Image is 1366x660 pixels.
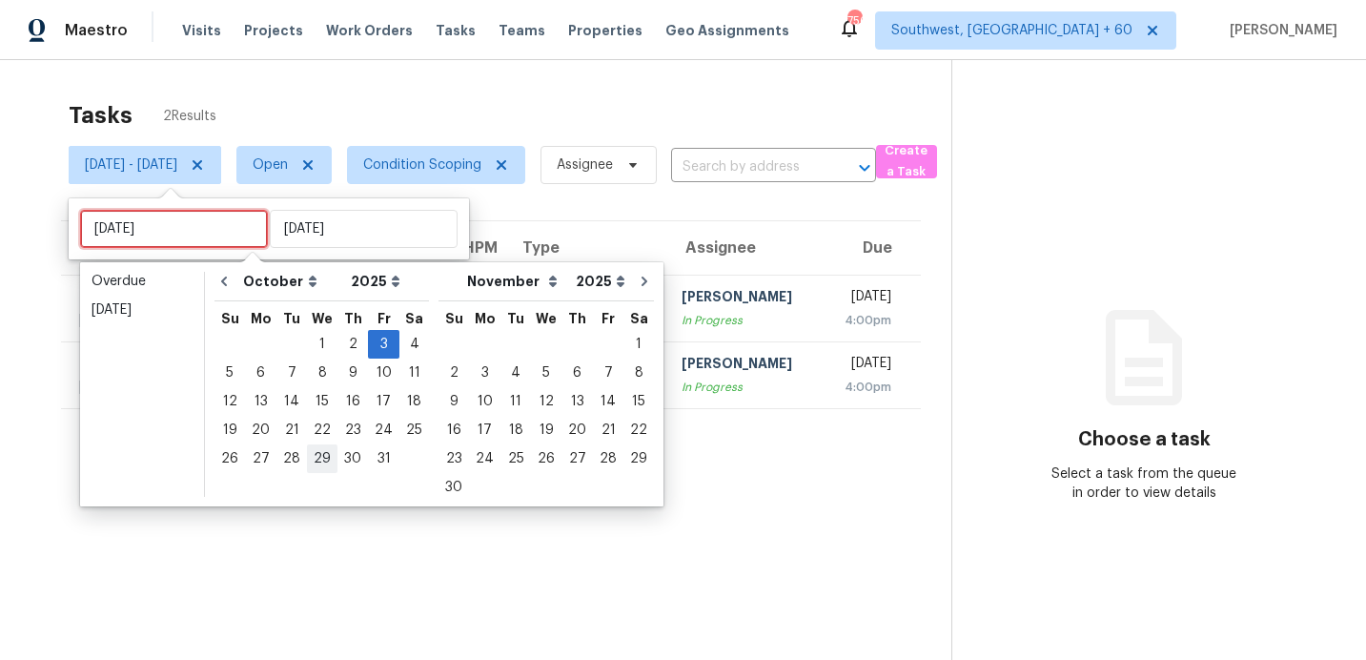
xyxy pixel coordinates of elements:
div: 1 [307,331,337,358]
div: 756 [847,11,861,31]
div: 11 [500,388,531,415]
div: 2 [438,360,469,386]
div: Wed Oct 22 2025 [307,416,337,444]
div: [STREET_ADDRESS] [79,354,429,378]
div: Thu Nov 27 2025 [561,444,593,473]
div: [GEOGRAPHIC_DATA], [GEOGRAPHIC_DATA], 33179 [79,311,429,330]
div: Wed Nov 26 2025 [531,444,561,473]
div: 8 [307,360,337,386]
span: Assignee [557,155,613,175]
div: 12 [531,388,561,415]
div: Fri Oct 24 2025 [368,416,399,444]
div: 26 [531,445,561,472]
button: Go to previous month [210,262,238,300]
select: Year [346,267,405,296]
span: 2 Results [163,107,216,126]
select: Month [238,267,346,296]
div: 21 [593,417,623,443]
div: 5 [214,360,245,386]
div: Sat Nov 22 2025 [623,416,654,444]
input: Sat, Jan 01 [80,210,268,248]
abbr: Friday [601,312,615,325]
div: Sat Nov 01 2025 [623,330,654,359]
div: 24 [469,445,500,472]
div: Sat Nov 08 2025 [623,359,654,387]
div: Wed Oct 01 2025 [307,330,337,359]
div: [STREET_ADDRESS] [79,287,429,311]
select: Month [462,267,571,296]
div: Sat Oct 11 2025 [399,359,429,387]
abbr: Tuesday [283,312,300,325]
button: Go to next month [630,262,659,300]
div: Sun Oct 19 2025 [214,416,245,444]
div: Thu Nov 06 2025 [561,359,593,387]
div: 5 [531,360,561,386]
div: 6 [245,360,276,386]
div: 21 [276,417,307,443]
div: Tue Nov 11 2025 [500,387,531,416]
div: In Progress [682,378,805,397]
abbr: Thursday [344,312,362,325]
span: Teams [499,21,545,40]
div: Thu Oct 02 2025 [337,330,368,359]
div: Fri Nov 28 2025 [593,444,623,473]
div: 14 [276,388,307,415]
span: Tasks [436,24,476,37]
div: 18 [500,417,531,443]
span: Projects [244,21,303,40]
abbr: Saturday [405,312,423,325]
div: Sun Oct 26 2025 [214,444,245,473]
div: 27 [245,445,276,472]
div: Sun Nov 09 2025 [438,387,469,416]
div: 22 [307,417,337,443]
div: 4:00pm [836,311,891,330]
div: 9 [337,360,368,386]
div: 20 [245,417,276,443]
div: 6 [561,360,593,386]
th: HPM [444,221,502,275]
div: Thu Oct 30 2025 [337,444,368,473]
div: Sun Nov 16 2025 [438,416,469,444]
div: In Progress [682,311,805,330]
div: 16 [438,417,469,443]
div: 4 [500,360,531,386]
div: 17 [469,417,500,443]
div: Tue Nov 18 2025 [500,416,531,444]
div: Mon Nov 10 2025 [469,387,500,416]
div: Fri Nov 14 2025 [593,387,623,416]
div: 26 [214,445,245,472]
abbr: Wednesday [312,312,333,325]
div: Fri Nov 21 2025 [593,416,623,444]
abbr: Tuesday [507,312,524,325]
div: 25 [500,445,531,472]
div: Sun Nov 30 2025 [438,473,469,502]
div: 1 [623,331,654,358]
div: 23 [438,445,469,472]
div: 3 [469,360,500,386]
abbr: Friday [377,312,391,325]
abbr: Wednesday [536,312,557,325]
div: Mon Oct 20 2025 [245,416,276,444]
div: 10 [368,360,399,386]
span: [PERSON_NAME] [1222,21,1337,40]
div: Select a task from the queue in order to view details [1049,464,1240,503]
div: 29 [307,445,337,472]
div: Mon Oct 13 2025 [245,387,276,416]
div: Wed Nov 12 2025 [531,387,561,416]
div: Sun Oct 05 2025 [214,359,245,387]
div: 15 [623,388,654,415]
span: Work Orders [326,21,413,40]
div: 27 [561,445,593,472]
div: 20 [561,417,593,443]
button: Create a Task [876,145,937,178]
span: Southwest, [GEOGRAPHIC_DATA] + 60 [891,21,1132,40]
div: [PERSON_NAME] [682,354,805,378]
h3: Choose a task [1078,430,1211,449]
div: Tue Nov 04 2025 [500,359,531,387]
span: Properties [568,21,642,40]
div: 7 [593,360,623,386]
th: Assignee [666,221,821,275]
abbr: Monday [475,312,496,325]
span: Condition Scoping [363,155,481,175]
span: Maestro [65,21,128,40]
